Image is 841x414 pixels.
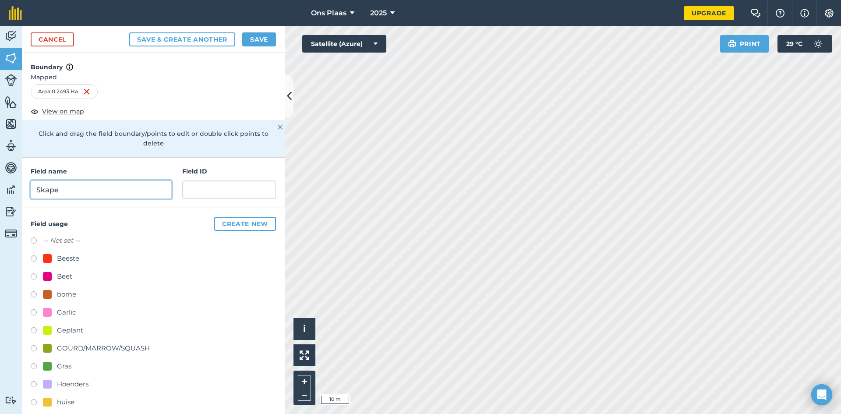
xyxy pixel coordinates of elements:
[57,271,72,282] div: Beet
[57,253,79,264] div: Beeste
[43,235,80,246] label: -- Not set --
[5,30,17,43] img: svg+xml;base64,PD94bWwgdmVyc2lvbj0iMS4wIiBlbmNvZGluZz0idXRmLTgiPz4KPCEtLSBHZW5lcmF0b3I6IEFkb2JlIE...
[57,397,74,407] div: huise
[31,32,74,46] a: Cancel
[800,8,809,18] img: svg+xml;base64,PHN2ZyB4bWxucz0iaHR0cDovL3d3dy53My5vcmcvMjAwMC9zdmciIHdpZHRoPSIxNyIgaGVpZ2h0PSIxNy...
[129,32,235,46] button: Save & Create Another
[298,388,311,401] button: –
[684,6,734,20] a: Upgrade
[31,129,276,149] p: Click and drag the field boundary/points to edit or double click points to delete
[5,117,17,131] img: svg+xml;base64,PHN2ZyB4bWxucz0iaHR0cDovL3d3dy53My5vcmcvMjAwMC9zdmciIHdpZHRoPSI1NiIgaGVpZ2h0PSI2MC...
[824,9,834,18] img: A cog icon
[293,318,315,340] button: i
[5,161,17,174] img: svg+xml;base64,PD94bWwgdmVyc2lvbj0iMS4wIiBlbmNvZGluZz0idXRmLTgiPz4KPCEtLSBHZW5lcmF0b3I6IEFkb2JlIE...
[5,74,17,86] img: svg+xml;base64,PD94bWwgdmVyc2lvbj0iMS4wIiBlbmNvZGluZz0idXRmLTgiPz4KPCEtLSBHZW5lcmF0b3I6IEFkb2JlIE...
[5,183,17,196] img: svg+xml;base64,PD94bWwgdmVyc2lvbj0iMS4wIiBlbmNvZGluZz0idXRmLTgiPz4KPCEtLSBHZW5lcmF0b3I6IEFkb2JlIE...
[302,35,386,53] button: Satellite (Azure)
[809,35,827,53] img: svg+xml;base64,PD94bWwgdmVyc2lvbj0iMS4wIiBlbmNvZGluZz0idXRmLTgiPz4KPCEtLSBHZW5lcmF0b3I6IEFkb2JlIE...
[5,227,17,240] img: svg+xml;base64,PD94bWwgdmVyc2lvbj0iMS4wIiBlbmNvZGluZz0idXRmLTgiPz4KPCEtLSBHZW5lcmF0b3I6IEFkb2JlIE...
[728,39,736,49] img: svg+xml;base64,PHN2ZyB4bWxucz0iaHR0cDovL3d3dy53My5vcmcvMjAwMC9zdmciIHdpZHRoPSIxOSIgaGVpZ2h0PSIyNC...
[31,106,84,117] button: View on map
[57,307,76,318] div: Garlic
[66,62,73,72] img: svg+xml;base64,PHN2ZyB4bWxucz0iaHR0cDovL3d3dy53My5vcmcvMjAwMC9zdmciIHdpZHRoPSIxNyIgaGVpZ2h0PSIxNy...
[83,86,90,97] img: svg+xml;base64,PHN2ZyB4bWxucz0iaHR0cDovL3d3dy53My5vcmcvMjAwMC9zdmciIHdpZHRoPSIxNiIgaGVpZ2h0PSIyNC...
[278,122,283,132] img: svg+xml;base64,PHN2ZyB4bWxucz0iaHR0cDovL3d3dy53My5vcmcvMjAwMC9zdmciIHdpZHRoPSIyMiIgaGVpZ2h0PSIzMC...
[5,52,17,65] img: svg+xml;base64,PHN2ZyB4bWxucz0iaHR0cDovL3d3dy53My5vcmcvMjAwMC9zdmciIHdpZHRoPSI1NiIgaGVpZ2h0PSI2MC...
[22,72,285,82] span: Mapped
[303,323,306,334] span: i
[31,84,98,99] div: Area : 0.2493 Ha
[242,32,276,46] button: Save
[811,384,832,405] div: Open Intercom Messenger
[57,289,76,300] div: bome
[370,8,387,18] span: 2025
[57,343,150,354] div: GOURD/MARROW/SQUASH
[31,106,39,117] img: svg+xml;base64,PHN2ZyB4bWxucz0iaHR0cDovL3d3dy53My5vcmcvMjAwMC9zdmciIHdpZHRoPSIxOCIgaGVpZ2h0PSIyNC...
[750,9,761,18] img: Two speech bubbles overlapping with the left bubble in the forefront
[57,325,83,336] div: Geplant
[311,8,346,18] span: Ons Plaas
[298,375,311,388] button: +
[777,35,832,53] button: 29 °C
[720,35,769,53] button: Print
[5,96,17,109] img: svg+xml;base64,PHN2ZyB4bWxucz0iaHR0cDovL3d3dy53My5vcmcvMjAwMC9zdmciIHdpZHRoPSI1NiIgaGVpZ2h0PSI2MC...
[775,9,785,18] img: A question mark icon
[9,6,22,20] img: fieldmargin Logo
[214,217,276,231] button: Create new
[42,106,84,116] span: View on map
[786,35,802,53] span: 29 ° C
[22,53,285,72] h4: Boundary
[5,139,17,152] img: svg+xml;base64,PD94bWwgdmVyc2lvbj0iMS4wIiBlbmNvZGluZz0idXRmLTgiPz4KPCEtLSBHZW5lcmF0b3I6IEFkb2JlIE...
[182,166,276,176] h4: Field ID
[57,361,71,372] div: Gras
[31,217,276,231] h4: Field usage
[5,396,17,404] img: svg+xml;base64,PD94bWwgdmVyc2lvbj0iMS4wIiBlbmNvZGluZz0idXRmLTgiPz4KPCEtLSBHZW5lcmF0b3I6IEFkb2JlIE...
[31,166,172,176] h4: Field name
[57,379,88,389] div: Hoenders
[300,350,309,360] img: Four arrows, one pointing top left, one top right, one bottom right and the last bottom left
[5,205,17,218] img: svg+xml;base64,PD94bWwgdmVyc2lvbj0iMS4wIiBlbmNvZGluZz0idXRmLTgiPz4KPCEtLSBHZW5lcmF0b3I6IEFkb2JlIE...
